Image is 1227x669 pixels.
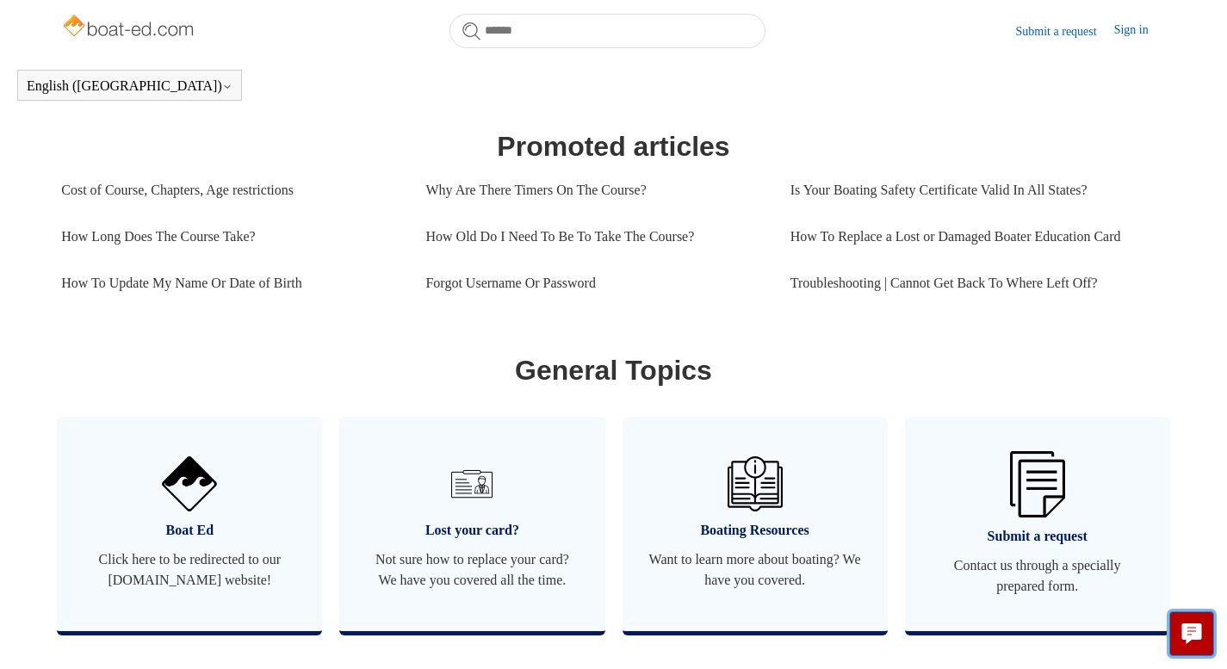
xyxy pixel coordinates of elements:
a: Sign in [1114,21,1166,41]
a: Boating Resources Want to learn more about boating? We have you covered. [623,417,888,631]
span: Boating Resources [648,520,862,541]
img: 01HZPCYVZMCNPYXCC0DPA2R54M [728,456,783,511]
a: Troubleshooting | Cannot Get Back To Where Left Off? [790,260,1155,307]
a: How To Update My Name Or Date of Birth [61,260,400,307]
a: Submit a request [1016,22,1114,40]
img: 01HZPCYVT14CG9T703FEE4SFXC [444,456,499,511]
a: Forgot Username Or Password [425,260,764,307]
span: Want to learn more about boating? We have you covered. [648,549,862,591]
button: Live chat [1169,611,1214,656]
a: Submit a request Contact us through a specially prepared form. [905,417,1170,631]
a: How Old Do I Need To Be To Take The Course? [425,214,764,260]
a: Is Your Boating Safety Certificate Valid In All States? [790,167,1155,214]
a: Boat Ed Click here to be redirected to our [DOMAIN_NAME] website! [57,417,322,631]
a: How To Replace a Lost or Damaged Boater Education Card [790,214,1155,260]
a: Why Are There Timers On The Course? [425,167,764,214]
span: Lost your card? [365,520,579,541]
span: Not sure how to replace your card? We have you covered all the time. [365,549,579,591]
h1: General Topics [61,350,1166,391]
button: English ([GEOGRAPHIC_DATA]) [27,78,232,94]
span: Click here to be redirected to our [DOMAIN_NAME] website! [83,549,296,591]
img: 01HZPCYVNCVF44JPJQE4DN11EA [162,456,217,511]
a: Lost your card? Not sure how to replace your card? We have you covered all the time. [339,417,604,631]
span: Contact us through a specially prepared form. [931,555,1144,597]
input: Search [449,14,765,48]
a: Cost of Course, Chapters, Age restrictions [61,167,400,214]
a: How Long Does The Course Take? [61,214,400,260]
span: Boat Ed [83,520,296,541]
img: 01HZPCYW3NK71669VZTW7XY4G9 [1010,451,1065,517]
span: Submit a request [931,526,1144,547]
img: Boat-Ed Help Center home page [61,10,198,45]
h1: Promoted articles [61,126,1166,167]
